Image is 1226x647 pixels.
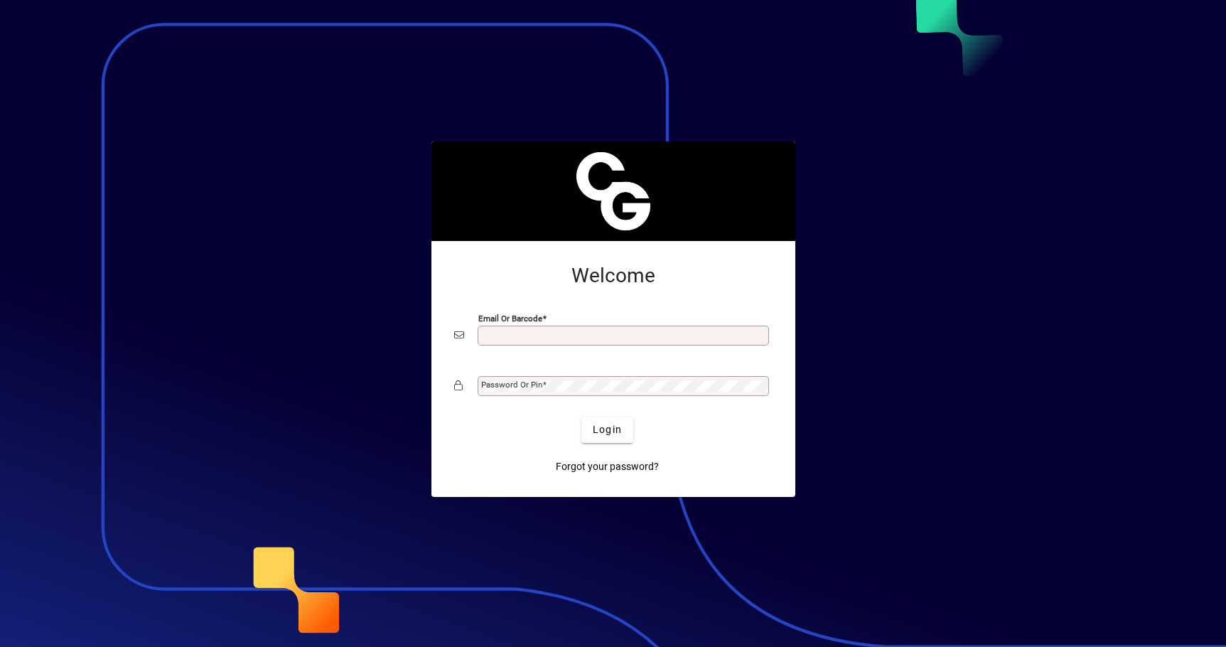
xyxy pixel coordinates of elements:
mat-label: Email or Barcode [478,313,542,323]
span: Forgot your password? [556,459,659,474]
a: Forgot your password? [550,454,665,480]
span: Login [593,422,622,437]
h2: Welcome [454,264,773,288]
mat-label: Password or Pin [481,380,542,390]
button: Login [581,417,633,443]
